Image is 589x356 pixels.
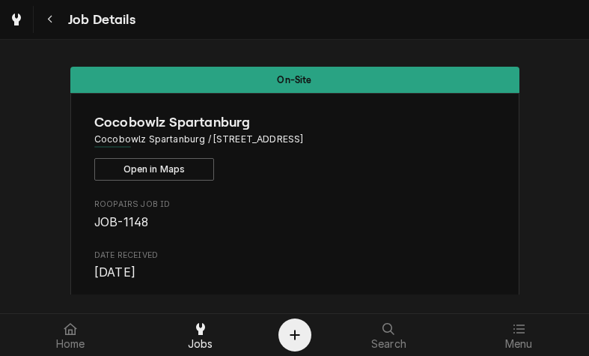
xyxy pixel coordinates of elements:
span: Date Received [94,250,495,262]
a: Home [6,317,135,353]
span: Name [94,112,495,133]
span: [DATE] [94,265,135,280]
a: Jobs [136,317,265,353]
a: Go to Jobs [3,6,30,33]
div: Roopairs Job ID [94,199,495,231]
span: Roopairs Job ID [94,214,495,232]
button: Open in Maps [94,158,214,181]
a: Search [325,317,454,353]
span: Job Details [64,10,135,30]
span: Home [56,338,85,350]
span: Jobs [188,338,213,350]
span: Date Received [94,264,495,282]
div: Status [70,67,519,93]
span: Roopairs Job ID [94,199,495,211]
div: Client Information [94,112,495,181]
span: Address [94,133,495,146]
span: Menu [505,338,533,350]
span: Search [371,338,406,350]
span: JOB-1148 [94,215,148,229]
button: Navigate back [37,6,64,33]
a: Menu [454,317,583,353]
span: On-Site [277,75,311,85]
div: Date Received [94,250,495,282]
button: Create Object [278,319,311,352]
